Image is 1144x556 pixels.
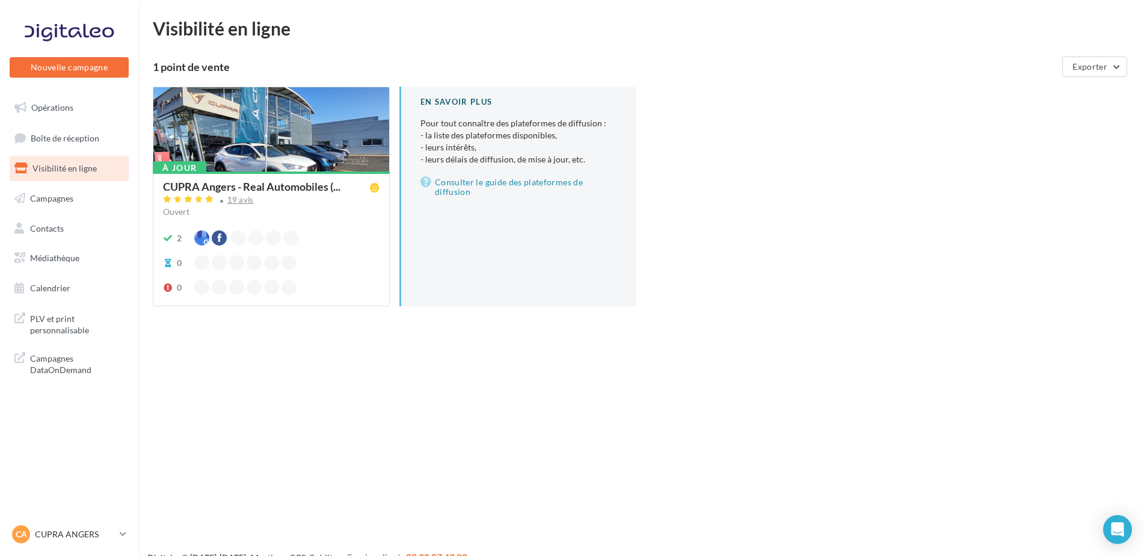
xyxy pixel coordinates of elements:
span: Exporter [1072,61,1107,72]
div: À jour [153,161,206,175]
div: 0 [177,282,182,294]
span: Ouvert [163,206,189,217]
span: Opérations [31,102,73,113]
a: Médiathèque [7,246,131,271]
span: Campagnes [30,193,73,203]
span: Boîte de réception [31,132,99,143]
a: Boîte de réception [7,125,131,151]
div: 0 [177,257,182,269]
div: 19 avis [227,196,254,204]
li: - leurs intérêts, [420,141,617,153]
span: Médiathèque [30,253,79,263]
span: Campagnes DataOnDemand [30,350,124,376]
span: Contacts [30,223,64,233]
a: PLV et print personnalisable [7,306,131,341]
a: Consulter le guide des plateformes de diffusion [420,175,617,199]
a: Campagnes DataOnDemand [7,345,131,381]
span: CA [16,528,27,540]
p: CUPRA ANGERS [35,528,115,540]
span: PLV et print personnalisable [30,310,124,336]
div: Open Intercom Messenger [1103,515,1132,544]
a: Campagnes [7,186,131,211]
button: Nouvelle campagne [10,57,129,78]
a: Visibilité en ligne [7,156,131,181]
span: Calendrier [30,283,70,293]
a: Calendrier [7,276,131,301]
p: Pour tout connaître des plateformes de diffusion : [420,117,617,165]
span: Visibilité en ligne [32,163,97,173]
a: CA CUPRA ANGERS [10,523,129,546]
li: - la liste des plateformes disponibles, [420,129,617,141]
div: 2 [177,232,182,244]
a: 19 avis [163,194,380,208]
button: Exporter [1062,57,1127,77]
a: Opérations [7,95,131,120]
div: En savoir plus [420,96,617,108]
li: - leurs délais de diffusion, de mise à jour, etc. [420,153,617,165]
span: CUPRA Angers - Real Automobiles (... [163,181,340,192]
div: 1 point de vente [153,61,1057,72]
div: Visibilité en ligne [153,19,1130,37]
a: Contacts [7,216,131,241]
